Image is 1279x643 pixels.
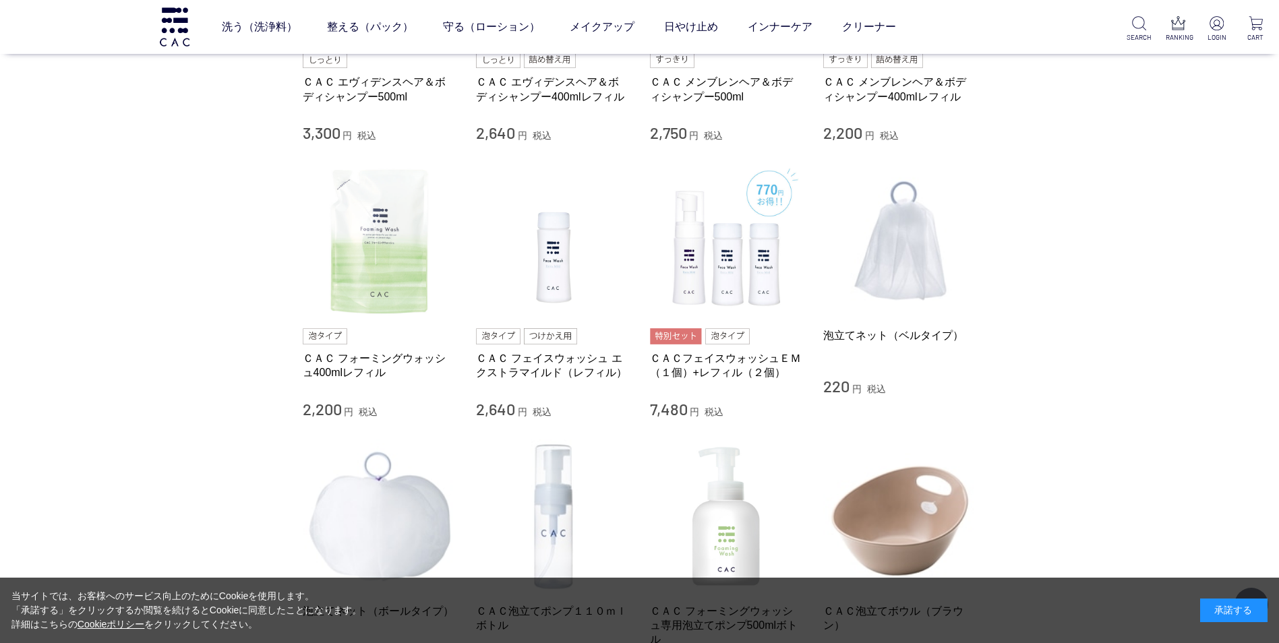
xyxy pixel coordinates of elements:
[690,406,699,417] span: 円
[343,130,352,141] span: 円
[327,8,413,46] a: 整える（パック）
[303,164,456,317] img: ＣＡＣ フォーミングウォッシュ400mlレフィル
[867,384,886,394] span: 税込
[842,8,896,46] a: クリーナー
[650,75,804,104] a: ＣＡＣ メンブレンヘア＆ボディシャンプー500ml
[705,328,750,344] img: 泡タイプ
[158,7,191,46] img: logo
[476,399,515,419] span: 2,640
[650,351,804,380] a: ＣＡＣフェイスウォッシュＥＭ（１個）+レフィル（２個）
[664,8,718,46] a: 日やけ止め
[823,376,850,396] span: 220
[650,399,688,419] span: 7,480
[1166,16,1191,42] a: RANKING
[689,130,698,141] span: 円
[303,351,456,380] a: ＣＡＣ フォーミングウォッシュ400mlレフィル
[570,8,634,46] a: メイクアップ
[704,130,723,141] span: 税込
[476,439,630,593] img: ＣＡＣ泡立てポンプ１１０ｍｌボトル
[518,130,527,141] span: 円
[1243,16,1268,42] a: CART
[78,619,145,630] a: Cookieポリシー
[865,130,874,141] span: 円
[518,406,527,417] span: 円
[823,439,977,593] img: ＣＡＣ泡立てボウル（ブラウン）
[650,164,804,317] img: ＣＡＣフェイスウォッシュＥＭ（１個）+レフィル（２個）
[705,406,723,417] span: 税込
[852,384,862,394] span: 円
[476,164,630,317] img: ＣＡＣ フェイスウォッシュ エクストラマイルド（レフィル）
[748,8,812,46] a: インナーケア
[823,328,977,342] a: 泡立てネット（ベルタイプ）
[524,328,576,344] img: つけかえ用
[443,8,540,46] a: 守る（ローション）
[476,75,630,104] a: ＣＡＣ エヴィデンスヘア＆ボディシャンプー400mlレフィル
[303,123,340,142] span: 3,300
[533,406,552,417] span: 税込
[871,52,923,68] img: 詰め替え用
[303,439,456,593] img: 泡立てネット（ボールタイプ）
[650,439,804,593] img: ＣＡＣ フォーミングウォッシュ専用泡立てポンプ500mlボトル
[357,130,376,141] span: 税込
[533,130,552,141] span: 税込
[476,328,520,344] img: 泡タイプ
[476,123,515,142] span: 2,640
[303,75,456,104] a: ＣＡＣ エヴィデンスヘア＆ボディシャンプー500ml
[476,351,630,380] a: ＣＡＣ フェイスウォッシュ エクストラマイルド（レフィル）
[1127,32,1152,42] p: SEARCH
[222,8,297,46] a: 洗う（洗浄料）
[344,406,353,417] span: 円
[359,406,378,417] span: 税込
[1166,32,1191,42] p: RANKING
[303,399,342,419] span: 2,200
[880,130,899,141] span: 税込
[1200,599,1268,622] div: 承諾する
[11,589,362,632] div: 当サイトでは、お客様へのサービス向上のためにCookieを使用します。 「承諾する」をクリックするか閲覧を続けるとCookieに同意したことになります。 詳細はこちらの をクリックしてください。
[823,75,977,104] a: ＣＡＣ メンブレンヘア＆ボディシャンプー400mlレフィル
[1243,32,1268,42] p: CART
[650,123,687,142] span: 2,750
[823,164,977,317] img: 泡立てネット（ベルタイプ）
[823,123,862,142] span: 2,200
[650,328,702,344] img: 特別セット
[303,328,347,344] img: 泡タイプ
[1204,16,1229,42] a: LOGIN
[1204,32,1229,42] p: LOGIN
[1127,16,1152,42] a: SEARCH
